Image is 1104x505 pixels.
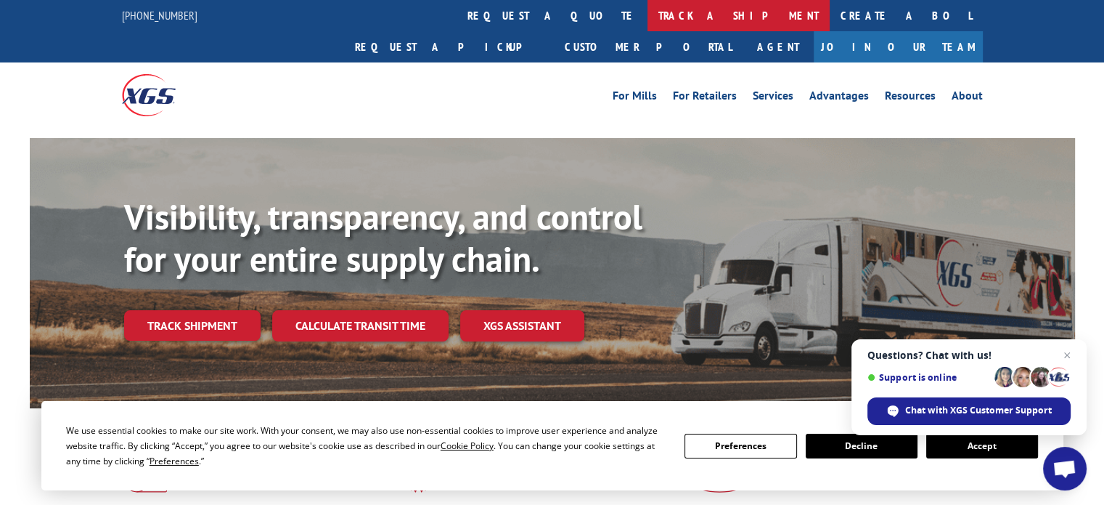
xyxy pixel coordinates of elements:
div: Cookie Consent Prompt [41,401,1063,490]
a: [PHONE_NUMBER] [122,8,197,23]
a: Resources [885,90,936,106]
b: Visibility, transparency, and control for your entire supply chain. [124,194,642,281]
a: About [952,90,983,106]
a: Request a pickup [344,31,554,62]
span: Chat with XGS Customer Support [867,397,1071,425]
span: Chat with XGS Customer Support [905,404,1052,417]
a: Join Our Team [814,31,983,62]
span: Preferences [150,455,199,467]
a: Advantages [809,90,869,106]
span: Questions? Chat with us! [867,350,1071,361]
a: XGS ASSISTANT [460,310,584,342]
span: Cookie Policy [441,440,494,452]
button: Accept [926,434,1038,458]
a: Calculate transit time [272,310,449,342]
a: Customer Portal [554,31,743,62]
a: For Mills [613,90,657,106]
button: Decline [806,434,917,458]
a: Agent [743,31,814,62]
button: Preferences [684,434,796,458]
div: We use essential cookies to make our site work. With your consent, we may also use non-essential ... [66,423,667,469]
a: Track shipment [124,310,261,341]
a: For Retailers [673,90,737,106]
span: Support is online [867,372,989,383]
a: Services [753,90,793,106]
a: Open chat [1043,447,1087,490]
